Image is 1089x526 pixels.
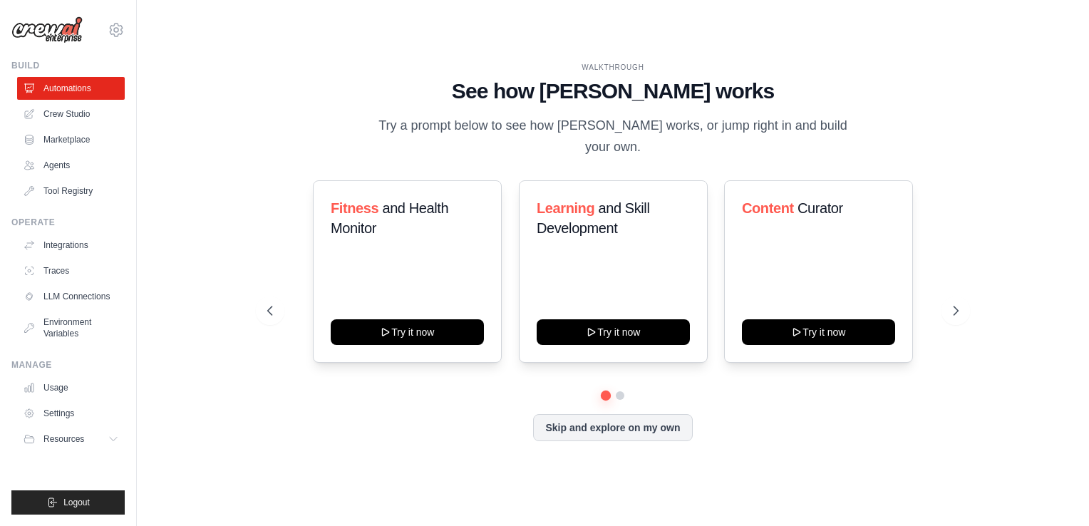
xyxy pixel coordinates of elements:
button: Skip and explore on my own [533,414,692,441]
span: Content [742,200,794,216]
a: Settings [17,402,125,425]
a: Usage [17,376,125,399]
a: Crew Studio [17,103,125,125]
img: Logo [11,16,83,43]
span: Logout [63,497,90,508]
span: Fitness [331,200,378,216]
a: LLM Connections [17,285,125,308]
span: Curator [798,200,843,216]
div: Operate [11,217,125,228]
button: Resources [17,428,125,450]
button: Try it now [537,319,690,345]
div: Build [11,60,125,71]
div: Manage [11,359,125,371]
a: Marketplace [17,128,125,151]
span: and Skill Development [537,200,649,236]
div: WALKTHROUGH [267,62,959,73]
a: Agents [17,154,125,177]
h1: See how [PERSON_NAME] works [267,78,959,104]
a: Tool Registry [17,180,125,202]
button: Logout [11,490,125,515]
a: Environment Variables [17,311,125,345]
span: Learning [537,200,594,216]
button: Try it now [331,319,484,345]
a: Automations [17,77,125,100]
a: Integrations [17,234,125,257]
span: Resources [43,433,84,445]
button: Try it now [742,319,895,345]
span: and Health Monitor [331,200,448,236]
a: Traces [17,259,125,282]
p: Try a prompt below to see how [PERSON_NAME] works, or jump right in and build your own. [373,115,852,158]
